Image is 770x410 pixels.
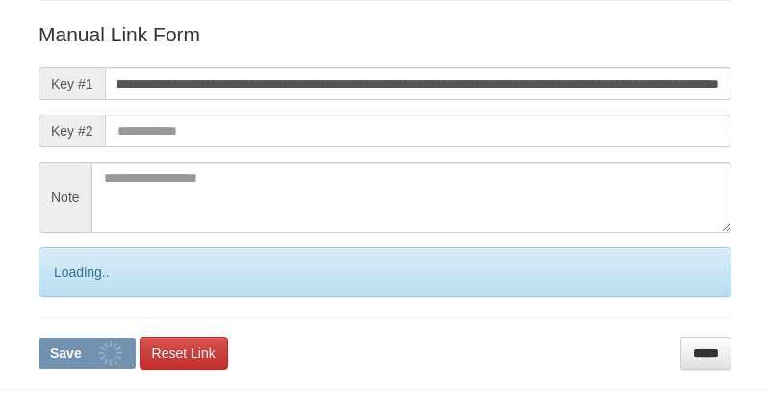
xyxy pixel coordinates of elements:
p: Manual Link Form [38,20,731,48]
a: Reset Link [140,337,228,370]
button: Save [38,338,136,369]
span: Note [38,162,91,233]
span: Reset Link [152,346,216,361]
span: Key #1 [38,67,105,100]
span: Save [50,346,82,361]
div: Loading.. [38,247,731,297]
span: Key #2 [38,115,105,147]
